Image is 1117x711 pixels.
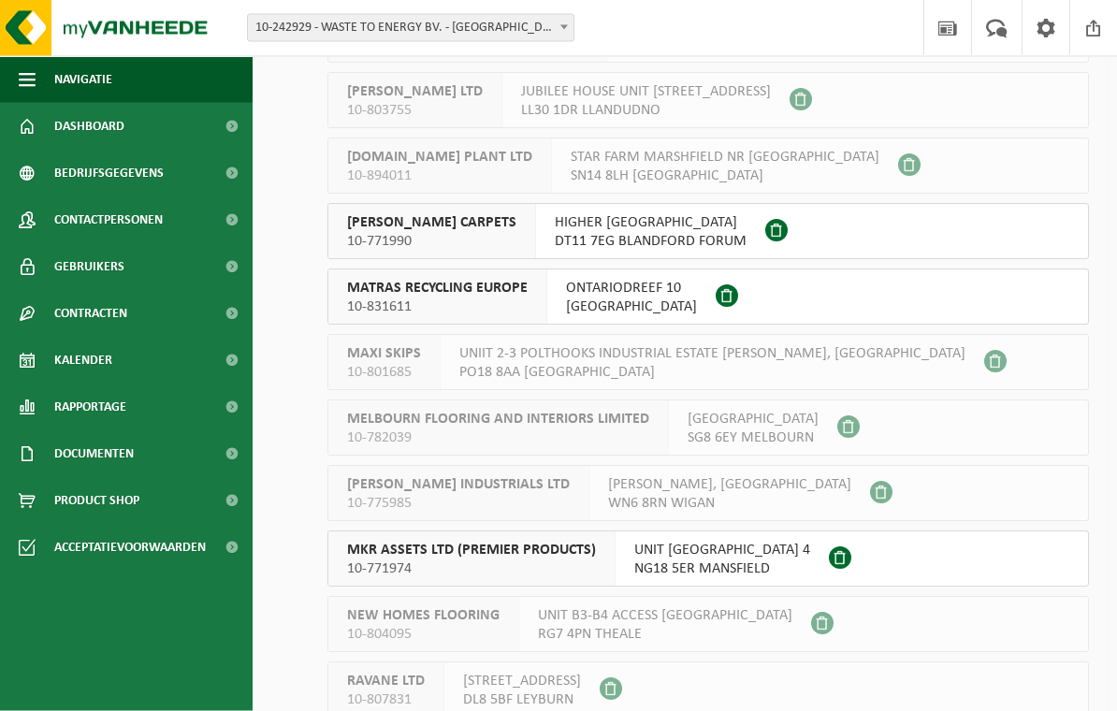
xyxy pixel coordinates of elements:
span: Bedrijfsgegevens [54,150,164,196]
span: Rapportage [54,384,126,430]
span: Documenten [54,430,134,477]
span: 10-242929 - WASTE TO ENERGY BV. - NIJKERK [247,14,574,42]
span: SN14 8LH [GEOGRAPHIC_DATA] [571,167,879,186]
span: WN6 8RN WIGAN [608,495,851,514]
span: RAVANE LTD [347,673,425,691]
span: MATRAS RECYCLING EUROPE [347,280,528,298]
span: Product Shop [54,477,139,524]
span: Acceptatievoorwaarden [54,524,206,571]
span: STAR FARM MARSHFIELD NR [GEOGRAPHIC_DATA] [571,149,879,167]
span: 10-894011 [347,167,532,186]
button: [PERSON_NAME] CARPETS 10-771990 HIGHER [GEOGRAPHIC_DATA]DT11 7EG BLANDFORD FORUM [327,204,1089,260]
span: [PERSON_NAME] INDUSTRIALS LTD [347,476,570,495]
span: 10-831611 [347,298,528,317]
span: [GEOGRAPHIC_DATA] [688,411,819,429]
span: Contactpersonen [54,196,163,243]
span: 10-803755 [347,102,483,121]
span: LL30 1DR LLANDUDNO [521,102,771,121]
span: HIGHER [GEOGRAPHIC_DATA] [555,214,747,233]
span: 10-807831 [347,691,425,710]
span: RG7 4PN THEALE [538,626,792,645]
span: Contracten [54,290,127,337]
span: JUBILEE HOUSE UNIT [STREET_ADDRESS] [521,83,771,102]
span: [PERSON_NAME], [GEOGRAPHIC_DATA] [608,476,851,495]
span: UNIT [GEOGRAPHIC_DATA] 4 [634,542,810,560]
span: PO18 8AA [GEOGRAPHIC_DATA] [459,364,965,383]
span: DT11 7EG BLANDFORD FORUM [555,233,747,252]
span: 10-804095 [347,626,500,645]
span: Navigatie [54,56,112,103]
span: ONTARIODREEF 10 [566,280,697,298]
span: [GEOGRAPHIC_DATA] [566,298,697,317]
span: [STREET_ADDRESS] [463,673,581,691]
span: [PERSON_NAME] CARPETS [347,214,516,233]
span: MKR ASSETS LTD (PREMIER PRODUCTS) [347,542,596,560]
span: [DOMAIN_NAME] PLANT LTD [347,149,532,167]
span: DL8 5BF LEYBURN [463,691,581,710]
span: MELBOURN FLOORING AND INTERIORS LIMITED [347,411,649,429]
button: MKR ASSETS LTD (PREMIER PRODUCTS) 10-771974 UNIT [GEOGRAPHIC_DATA] 4NG18 5ER MANSFIELD [327,531,1089,588]
span: Dashboard [54,103,124,150]
span: 10-782039 [347,429,649,448]
span: 10-771990 [347,233,516,252]
span: UNIIT 2-3 POLTHOOKS INDUSTRIAL ESTATE [PERSON_NAME], [GEOGRAPHIC_DATA] [459,345,965,364]
span: 10-801685 [347,364,421,383]
span: SG8 6EY MELBOURN [688,429,819,448]
span: UNIT B3-B4 ACCESS [GEOGRAPHIC_DATA] [538,607,792,626]
span: 10-771974 [347,560,596,579]
span: 10-242929 - WASTE TO ENERGY BV. - NIJKERK [248,15,573,41]
span: NG18 5ER MANSFIELD [634,560,810,579]
button: MATRAS RECYCLING EUROPE 10-831611 ONTARIODREEF 10[GEOGRAPHIC_DATA] [327,269,1089,326]
span: Gebruikers [54,243,124,290]
span: NEW HOMES FLOORING [347,607,500,626]
span: 10-775985 [347,495,570,514]
span: [PERSON_NAME] LTD [347,83,483,102]
span: MAXI SKIPS [347,345,421,364]
span: Kalender [54,337,112,384]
